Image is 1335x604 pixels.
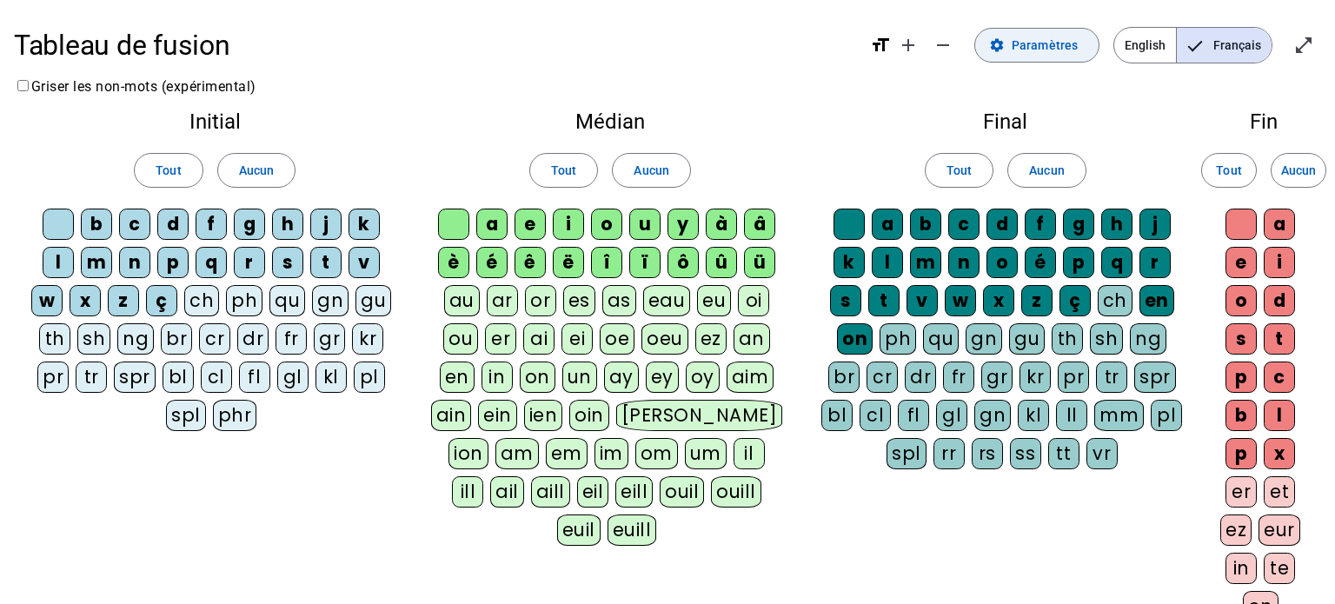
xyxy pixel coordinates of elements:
[525,285,556,316] div: or
[119,247,150,278] div: n
[1101,209,1132,240] div: h
[1201,153,1257,188] button: Tout
[591,247,622,278] div: î
[1264,209,1295,240] div: a
[1293,35,1314,56] mat-icon: open_in_full
[946,160,972,181] span: Tout
[354,362,385,393] div: pl
[1264,323,1295,355] div: t
[948,247,980,278] div: n
[444,285,480,316] div: au
[744,247,775,278] div: ü
[948,209,980,240] div: c
[981,362,1013,393] div: gr
[616,400,782,431] div: [PERSON_NAME]
[1025,209,1056,240] div: f
[440,362,475,393] div: en
[974,400,1011,431] div: gn
[1264,553,1295,584] div: te
[314,323,345,355] div: gr
[910,247,941,278] div: m
[1063,247,1094,278] div: p
[77,323,110,355] div: sh
[217,153,296,188] button: Aucun
[641,323,688,355] div: oeu
[70,285,101,316] div: x
[531,476,570,508] div: aill
[476,247,508,278] div: é
[272,209,303,240] div: h
[1130,323,1166,355] div: ng
[108,285,139,316] div: z
[349,209,380,240] div: k
[933,438,965,469] div: rr
[1225,247,1257,278] div: e
[600,323,634,355] div: oe
[1086,438,1118,469] div: vr
[487,285,518,316] div: ar
[926,28,960,63] button: Diminuer la taille de la police
[1063,209,1094,240] div: g
[591,209,622,240] div: o
[1225,285,1257,316] div: o
[199,323,230,355] div: cr
[557,514,601,546] div: euil
[553,247,584,278] div: ë
[429,111,790,132] h2: Médian
[925,153,993,188] button: Tout
[495,438,539,469] div: am
[898,35,919,56] mat-icon: add
[119,209,150,240] div: c
[608,514,656,546] div: euill
[1096,362,1127,393] div: tr
[1281,160,1316,181] span: Aucun
[1264,362,1295,393] div: c
[1264,285,1295,316] div: d
[166,400,206,431] div: spl
[612,153,690,188] button: Aucun
[1264,438,1295,469] div: x
[431,400,472,431] div: ain
[1012,35,1078,56] span: Paramètres
[117,323,154,355] div: ng
[830,285,861,316] div: s
[697,285,731,316] div: eu
[872,209,903,240] div: a
[872,247,903,278] div: l
[634,160,668,181] span: Aucun
[604,362,639,393] div: ay
[163,362,194,393] div: bl
[529,153,598,188] button: Tout
[310,209,342,240] div: j
[667,247,699,278] div: ô
[1220,111,1307,132] h2: Fin
[81,209,112,240] div: b
[686,362,720,393] div: oy
[837,323,873,355] div: on
[553,209,584,240] div: i
[734,323,770,355] div: an
[1058,362,1089,393] div: pr
[1259,514,1300,546] div: eur
[28,111,402,132] h2: Initial
[819,111,1192,132] h2: Final
[157,247,189,278] div: p
[685,438,727,469] div: um
[1225,476,1257,508] div: er
[76,362,107,393] div: tr
[14,17,856,73] h1: Tableau de fusion
[490,476,524,508] div: ail
[523,323,555,355] div: ai
[870,35,891,56] mat-icon: format_size
[1220,514,1252,546] div: ez
[1021,285,1053,316] div: z
[629,247,661,278] div: ï
[1225,362,1257,393] div: p
[577,476,609,508] div: eil
[1029,160,1064,181] span: Aucun
[966,323,1002,355] div: gn
[594,438,628,469] div: im
[161,323,192,355] div: br
[1101,247,1132,278] div: q
[226,285,262,316] div: ph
